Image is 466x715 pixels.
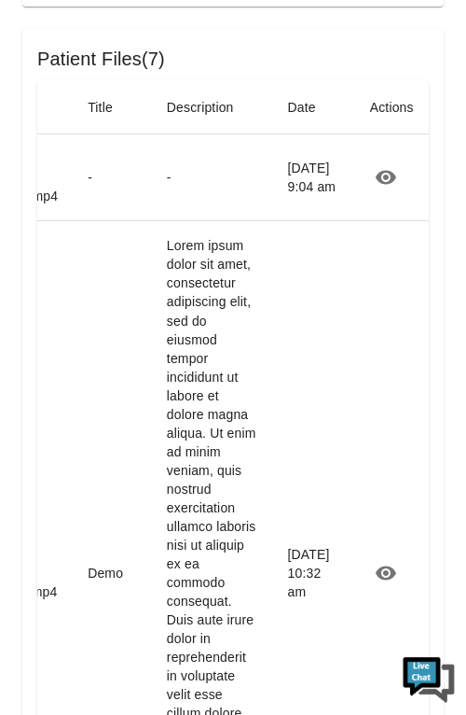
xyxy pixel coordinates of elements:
span: Title [88,96,137,119]
p: - [167,168,258,187]
button: View File [370,161,402,193]
img: d_736959983_company_1615157101543_736959983 [32,87,78,133]
p: Demo [88,564,137,582]
h6: Patient Files ( 7 ) [37,44,429,74]
textarea: Type your message and hit 'Enter' [9,606,457,671]
p: - [88,168,137,187]
div: Minimize live chat window [407,9,452,54]
img: Chat Widget [401,650,457,706]
th: Actions [355,80,429,134]
div: Chat with us now [97,98,382,122]
span: Description [167,96,258,119]
span: Date [288,96,340,119]
td: [DATE] 9:04 am [273,134,355,221]
span: We're online! [158,283,308,471]
button: View File [370,557,402,589]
